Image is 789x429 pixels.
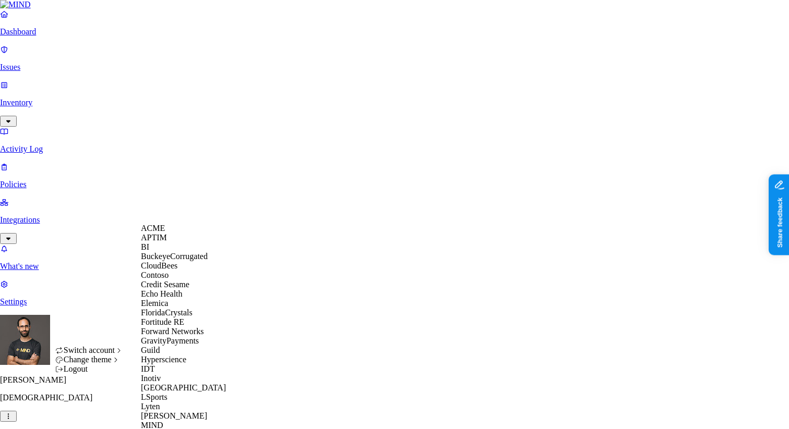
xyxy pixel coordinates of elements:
span: Inotiv [141,374,161,383]
span: ACME [141,224,165,232]
span: FloridaCrystals [141,308,193,317]
span: Contoso [141,271,169,279]
span: IDT [141,364,155,373]
span: Lyten [141,402,160,411]
span: APTIM [141,233,167,242]
span: Credit Sesame [141,280,189,289]
span: Elemica [141,299,168,308]
span: Hyperscience [141,355,186,364]
span: LSports [141,393,168,401]
span: Change theme [64,355,112,364]
span: Forward Networks [141,327,204,336]
span: [PERSON_NAME] [141,411,207,420]
div: Logout [55,364,124,374]
span: Echo Health [141,289,183,298]
span: CloudBees [141,261,177,270]
span: [GEOGRAPHIC_DATA] [141,383,226,392]
span: Fortitude RE [141,317,184,326]
span: Guild [141,346,160,354]
span: BI [141,242,149,251]
span: Switch account [64,346,115,354]
span: BuckeyeCorrugated [141,252,208,261]
span: GravityPayments [141,336,199,345]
